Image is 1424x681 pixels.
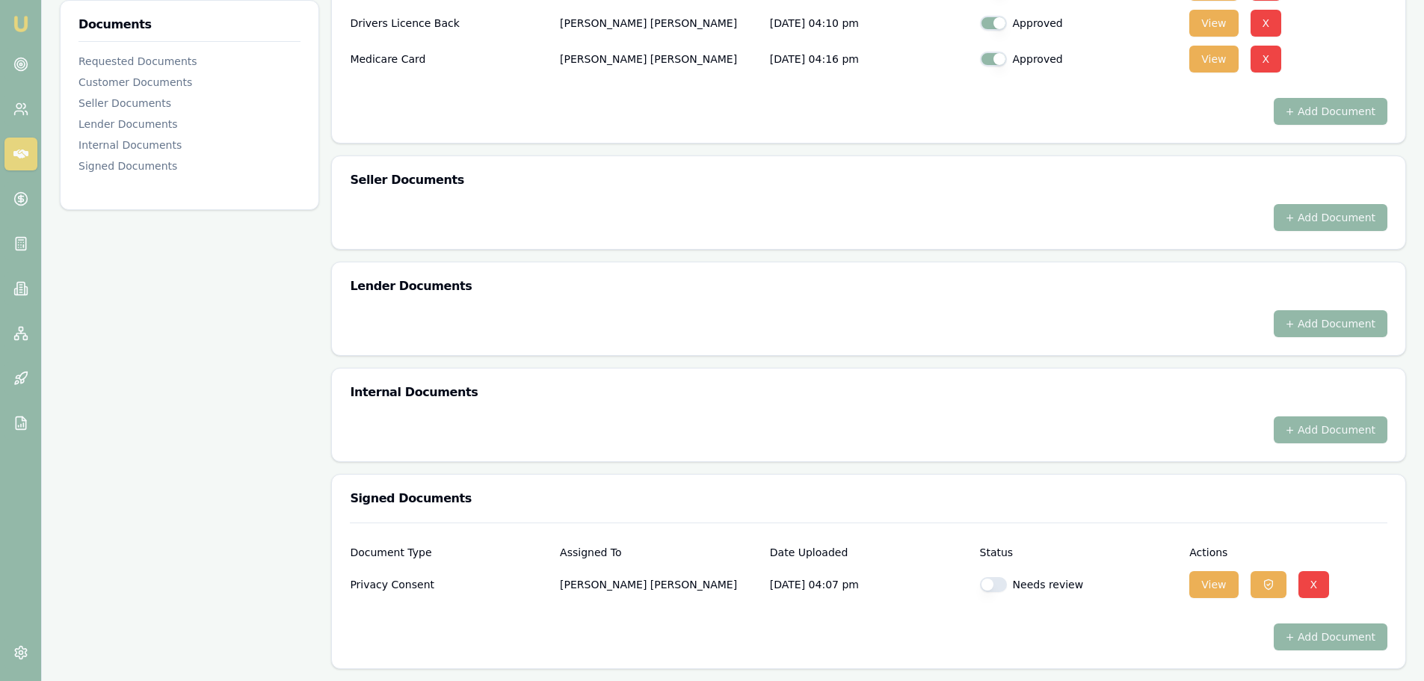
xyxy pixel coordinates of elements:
[12,15,30,33] img: emu-icon-u.png
[560,570,758,600] p: [PERSON_NAME] [PERSON_NAME]
[1251,10,1282,37] button: X
[350,44,548,74] div: Medicare Card
[770,8,968,38] p: [DATE] 04:10 pm
[350,174,1387,186] h3: Seller Documents
[770,547,968,558] div: Date Uploaded
[350,280,1387,292] h3: Lender Documents
[78,117,300,132] div: Lender Documents
[770,570,968,600] p: [DATE] 04:07 pm
[1274,310,1387,337] button: + Add Document
[1189,547,1387,558] div: Actions
[350,493,1387,505] h3: Signed Documents
[560,8,758,38] p: [PERSON_NAME] [PERSON_NAME]
[1274,416,1387,443] button: + Add Document
[1189,46,1238,73] button: View
[1298,571,1330,598] button: X
[980,577,1178,592] div: Needs review
[770,44,968,74] p: [DATE] 04:16 pm
[1251,46,1282,73] button: X
[350,547,548,558] div: Document Type
[980,547,1178,558] div: Status
[78,54,300,69] div: Requested Documents
[78,138,300,152] div: Internal Documents
[980,16,1178,31] div: Approved
[1274,204,1387,231] button: + Add Document
[350,386,1387,398] h3: Internal Documents
[1189,10,1238,37] button: View
[560,547,758,558] div: Assigned To
[980,52,1178,67] div: Approved
[1189,571,1238,598] button: View
[78,96,300,111] div: Seller Documents
[78,19,300,31] h3: Documents
[78,158,300,173] div: Signed Documents
[1274,623,1387,650] button: + Add Document
[350,570,548,600] div: Privacy Consent
[78,75,300,90] div: Customer Documents
[350,8,548,38] div: Drivers Licence Back
[560,44,758,74] p: [PERSON_NAME] [PERSON_NAME]
[1274,98,1387,125] button: + Add Document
